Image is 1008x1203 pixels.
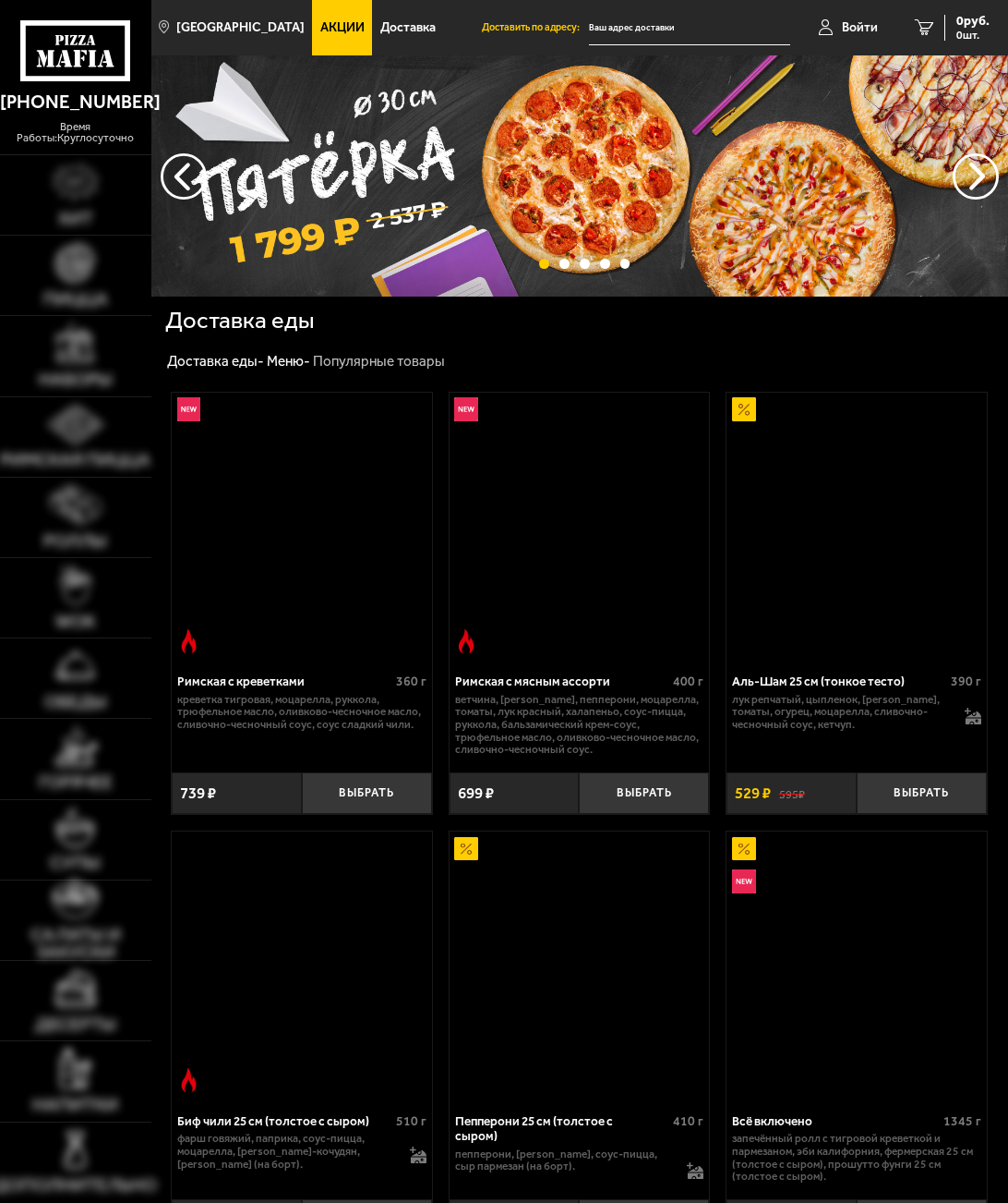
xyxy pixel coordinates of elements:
[455,674,669,688] div: Римская с мясным ассорти
[177,629,201,653] img: Острое блюдо
[396,1113,426,1129] span: 510 г
[177,397,201,421] img: Новинка
[458,785,494,801] span: 699 ₽
[579,772,709,814] button: Выбрать
[956,15,990,28] span: 0 руб.
[600,259,610,269] button: точки переключения
[454,629,478,653] img: Острое блюдо
[39,773,113,792] span: Горячее
[732,1113,939,1128] div: Всё включено
[396,674,426,689] span: 360 г
[58,210,93,228] span: Хит
[732,837,756,861] img: Акционный
[302,772,432,814] button: Выбрать
[857,772,987,814] button: Выбрать
[673,674,703,689] span: 400 г
[673,1113,703,1129] span: 410 г
[35,1015,116,1034] span: Десерты
[50,854,101,872] span: Супы
[732,674,946,688] div: Аль-Шам 25 см (тонкое тесто)
[180,785,216,801] span: 739 ₽
[580,259,590,269] button: точки переключения
[172,832,432,1098] a: Острое блюдоБиф чили 25 см (толстое с сыром)
[454,837,478,861] img: Акционный
[55,613,96,631] span: WOK
[732,397,756,421] img: Акционный
[956,30,990,41] span: 0 шт.
[450,832,710,1098] a: АкционныйПепперони 25 см (толстое с сыром)
[450,393,710,659] a: НовинкаОстрое блюдоРимская с мясным ассорти
[735,785,771,801] span: 529 ₽
[732,1133,981,1184] p: Запечённый ролл с тигровой креветкой и пармезаном, Эби Калифорния, Фермерская 25 см (толстое с сы...
[779,786,805,801] s: 595 ₽
[267,353,310,370] a: Меню-
[620,259,630,269] button: точки переключения
[380,21,436,34] span: Доставка
[559,259,570,269] button: точки переключения
[176,21,305,34] span: [GEOGRAPHIC_DATA]
[161,153,207,200] button: следующий
[39,371,113,389] span: Наборы
[32,1096,118,1114] span: Напитки
[539,259,549,269] button: точки переключения
[165,309,315,333] h1: Доставка еды
[43,532,107,551] span: Роллы
[320,21,365,34] span: Акции
[177,1068,201,1092] img: Острое блюдо
[177,694,426,732] p: креветка тигровая, моцарелла, руккола, трюфельное масло, оливково-чесночное масло, сливочно-чесно...
[726,832,987,1098] a: АкционныйНовинкаВсё включено
[953,153,999,200] button: предыдущий
[455,694,704,757] p: ветчина, [PERSON_NAME], пепперони, моцарелла, томаты, лук красный, халапеньо, соус-пицца, руккола...
[732,694,954,732] p: лук репчатый, цыпленок, [PERSON_NAME], томаты, огурец, моцарелла, сливочно-чесночный соус, кетчуп.
[482,23,589,33] span: Доставить по адресу:
[454,397,478,421] img: Новинка
[455,1148,677,1173] p: пепперони, [PERSON_NAME], соус-пицца, сыр пармезан (на борт).
[44,693,107,711] span: Обеды
[842,21,878,34] span: Войти
[177,674,391,688] div: Римская с креветками
[951,674,981,689] span: 390 г
[313,353,445,371] div: Популярные товары
[943,1113,981,1129] span: 1345 г
[455,1113,669,1144] div: Пепперони 25 см (толстое с сыром)
[177,1133,399,1171] p: фарш говяжий, паприка, соус-пицца, моцарелла, [PERSON_NAME]-кочудян, [PERSON_NAME] (на борт).
[732,869,756,893] img: Новинка
[43,290,108,309] span: Пицца
[177,1113,391,1128] div: Биф чили 25 см (толстое с сыром)
[589,11,790,45] input: Ваш адрес доставки
[726,393,987,659] a: АкционныйАль-Шам 25 см (тонкое тесто)
[172,393,432,659] a: НовинкаОстрое блюдоРимская с креветками
[167,353,264,370] a: Доставка еды-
